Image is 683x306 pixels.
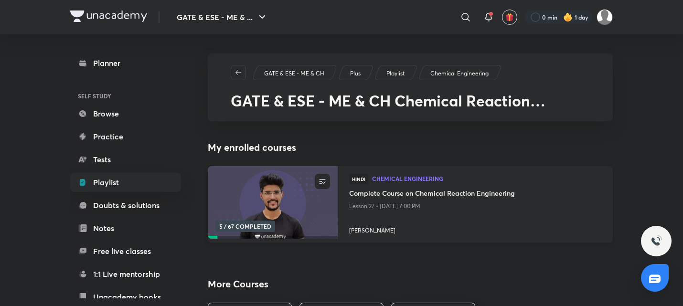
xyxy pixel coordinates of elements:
[70,173,181,192] a: Playlist
[208,140,613,155] h4: My enrolled courses
[171,8,274,27] button: GATE & ESE - ME & ...
[349,174,368,184] span: Hindi
[350,69,361,78] p: Plus
[70,11,147,24] a: Company Logo
[651,235,662,247] img: ttu
[372,176,601,182] a: Chemical Engineering
[563,12,573,22] img: streak
[349,69,363,78] a: Plus
[215,221,275,232] span: 5 / 67 COMPLETED
[386,69,405,78] p: Playlist
[70,88,181,104] h6: SELF STUDY
[70,53,181,73] a: Planner
[349,188,601,200] a: Complete Course on Chemical Reaction Engineering
[70,264,181,284] a: 1:1 Live mentorship
[385,69,406,78] a: Playlist
[231,90,545,129] span: GATE & ESE - ME & CH Chemical Reaction Engineering
[372,176,601,181] span: Chemical Engineering
[429,69,491,78] a: Chemical Engineering
[208,277,613,291] h2: More Courses
[349,222,601,235] a: [PERSON_NAME]
[70,242,181,261] a: Free live classes
[70,127,181,146] a: Practice
[70,150,181,169] a: Tests
[349,200,601,212] p: Lesson 27 • [DATE] 7:00 PM
[505,13,514,21] img: avatar
[70,11,147,22] img: Company Logo
[70,196,181,215] a: Doubts & solutions
[597,9,613,25] img: Manasi Raut
[70,104,181,123] a: Browse
[208,166,338,243] a: new-thumbnail5 / 67 COMPLETED
[264,69,324,78] p: GATE & ESE - ME & CH
[70,219,181,238] a: Notes
[263,69,326,78] a: GATE & ESE - ME & CH
[430,69,489,78] p: Chemical Engineering
[502,10,517,25] button: avatar
[206,166,339,240] img: new-thumbnail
